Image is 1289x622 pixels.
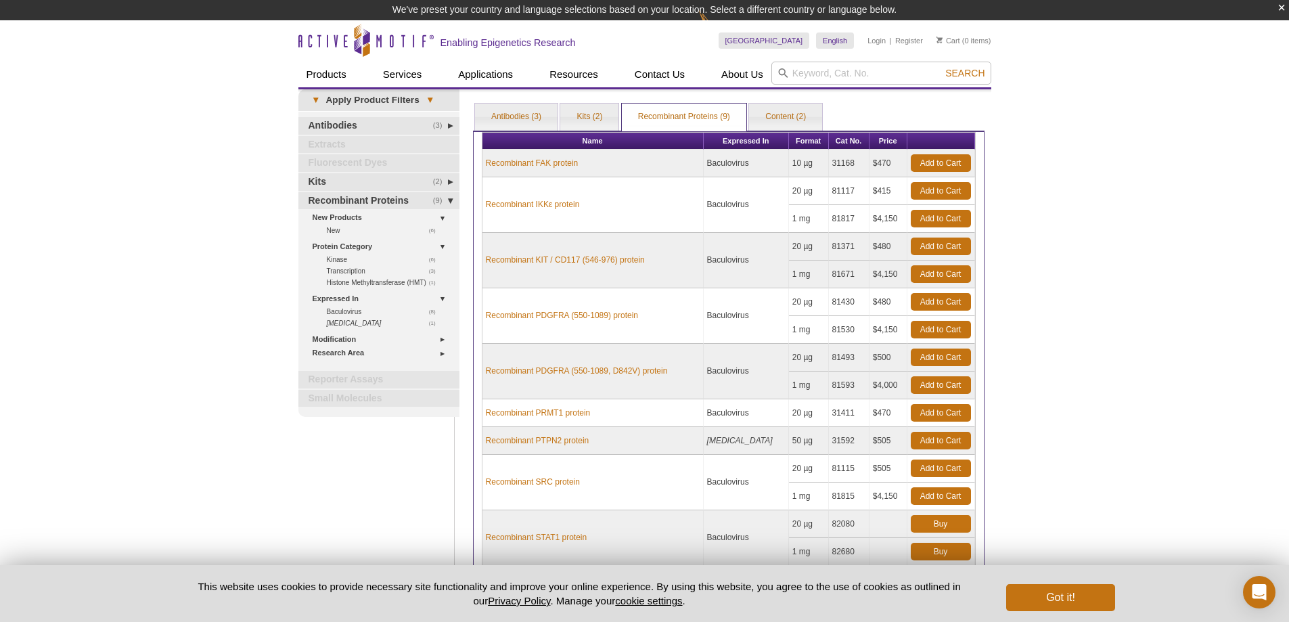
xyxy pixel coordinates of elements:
a: Add to Cart [911,293,971,311]
td: $4,000 [869,372,907,399]
td: $4,150 [869,316,907,344]
td: 1 mg [789,261,829,288]
span: (9) [433,192,450,210]
span: Search [945,68,985,79]
td: 20 µg [789,233,829,261]
td: 20 µg [789,455,829,483]
a: (9)Recombinant Proteins [298,192,459,210]
a: New Products [313,210,451,225]
th: Expressed In [704,133,789,150]
td: 20 µg [789,344,829,372]
td: $480 [869,233,907,261]
a: Services [375,62,430,87]
td: 1 mg [789,538,829,566]
a: Fluorescent Dyes [298,154,459,172]
input: Keyword, Cat. No. [771,62,991,85]
td: $505 [869,455,907,483]
a: Small Molecules [298,390,459,407]
a: Kits (2) [560,104,618,131]
a: Privacy Policy [488,595,550,606]
th: Format [789,133,829,150]
li: | [890,32,892,49]
p: This website uses cookies to provide necessary site functionality and improve your online experie... [175,579,985,608]
a: Add to Cart [911,321,971,338]
a: Register [895,36,923,45]
td: $500 [869,344,907,372]
img: Your Cart [936,37,943,43]
th: Cat No. [829,133,869,150]
a: Add to Cart [911,432,971,449]
td: 81115 [829,455,869,483]
td: 31411 [829,399,869,427]
span: (6) [429,254,443,265]
a: Protein Category [313,240,451,254]
a: Login [867,36,886,45]
td: Baculovirus [704,399,789,427]
td: 1 mg [789,483,829,510]
td: 20 µg [789,510,829,538]
h2: Enabling Epigenetics Research [440,37,576,49]
td: 82680 [829,538,869,566]
th: Name [482,133,704,150]
a: Recombinant PDGFRA (550-1089, D842V) protein [486,365,668,377]
a: Resources [541,62,606,87]
td: 81530 [829,316,869,344]
a: Buy [911,515,971,533]
a: Add to Cart [911,210,971,227]
span: (1) [429,277,443,288]
td: Baculovirus [704,150,789,177]
button: cookie settings [615,595,682,606]
a: Add to Cart [911,238,971,255]
span: (8) [429,306,443,317]
td: $470 [869,399,907,427]
td: 20 µg [789,177,829,205]
td: $4,150 [869,205,907,233]
a: Cart [936,36,960,45]
a: Antibodies (3) [475,104,558,131]
i: [MEDICAL_DATA] [327,319,382,327]
td: Baculovirus [704,455,789,510]
a: Add to Cart [911,404,971,422]
a: Recombinant KIT / CD117 (546-976) protein [486,254,645,266]
a: Content (2) [749,104,822,131]
td: Baculovirus [704,344,789,399]
td: 81815 [829,483,869,510]
a: Buy [911,543,971,560]
td: $470 [869,150,907,177]
a: (3)Antibodies [298,117,459,135]
a: Add to Cart [911,265,971,283]
td: Baculovirus [704,288,789,344]
a: Extracts [298,136,459,154]
a: Recombinant IKKε protein [486,198,580,210]
i: [MEDICAL_DATA] [707,436,773,445]
span: (1) [429,317,443,329]
td: Baculovirus [704,177,789,233]
a: Add to Cart [911,487,971,505]
td: 1 mg [789,205,829,233]
a: Add to Cart [911,182,971,200]
a: Research Area [313,346,451,360]
span: (2) [433,173,450,191]
span: ▾ [305,94,326,106]
a: Add to Cart [911,349,971,366]
td: 31168 [829,150,869,177]
a: Applications [450,62,521,87]
span: (3) [429,265,443,277]
td: $4,150 [869,261,907,288]
a: Recombinant SRC protein [486,476,580,488]
a: Reporter Assays [298,371,459,388]
td: $480 [869,288,907,316]
a: (1)Histone Methyltransferase (HMT) [327,277,443,288]
td: 81817 [829,205,869,233]
a: Add to Cart [911,460,971,477]
td: Baculovirus [704,233,789,288]
li: (0 items) [936,32,991,49]
td: 81593 [829,372,869,399]
th: Price [869,133,907,150]
img: Change Here [699,10,735,42]
a: ▾Apply Product Filters▾ [298,89,459,111]
td: 20 µg [789,399,829,427]
td: 81117 [829,177,869,205]
button: Got it! [1006,584,1114,611]
td: 1 mg [789,372,829,399]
